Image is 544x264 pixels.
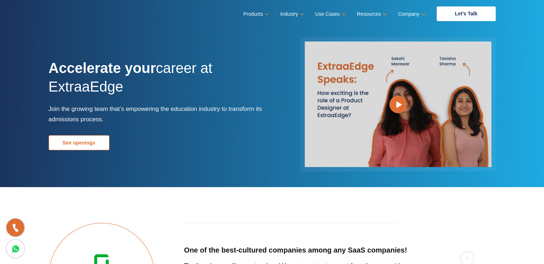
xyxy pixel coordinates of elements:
a: Use Cases [315,9,344,19]
a: See openings [49,135,109,150]
a: Products [243,9,268,19]
a: Resources [357,9,386,19]
a: Company [398,9,424,19]
strong: Accelerate your [49,60,156,76]
p: Join the growing team that’s empowering the education industry to transform its admissions process. [49,104,267,124]
a: Industry [280,9,303,19]
h1: career at ExtraaEdge [49,59,267,104]
a: Let’s Talk [437,6,496,21]
h5: One of the best-cultured companies among any SaaS companies! [184,246,419,255]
